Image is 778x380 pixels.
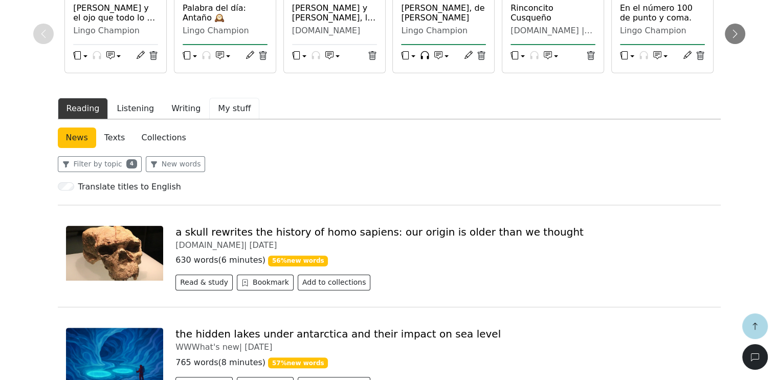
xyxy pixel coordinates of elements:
a: Rinconcito Cusqueño [510,3,595,23]
a: Palabra del día: Antaño 🕰️ [183,3,268,23]
div: [DOMAIN_NAME] [292,26,377,36]
span: [DATE] [244,342,272,352]
h6: Translate titles to English [78,182,181,192]
span: 57 % new words [268,357,328,368]
a: [PERSON_NAME] y [PERSON_NAME], la alianza improbable que permitió el nacimiento de un nuevo país [292,3,377,23]
button: Add to collections [298,275,371,290]
div: Lingo Champion [73,26,158,36]
div: Lingo Champion [401,26,486,36]
img: el-craneo-no-reconstruido-de-yunxian-2-se-conserva-en-el-museo-provincial-de-hubei_7a56cddd_25092... [66,226,164,281]
a: Texts [96,128,134,148]
button: Bookmark [237,275,294,290]
span: [DATE] [249,240,277,250]
button: Filter by topic4 [58,156,142,172]
p: 765 words ( 8 minutes ) [175,356,712,369]
a: News [58,128,96,148]
div: WWWhat's new | [175,342,712,352]
p: 630 words ( 6 minutes ) [175,254,712,266]
div: [DOMAIN_NAME] | Periodico Digital | [GEOGRAPHIC_DATA] Noticias 24/7 [510,26,595,36]
button: Reading [58,98,108,119]
div: [DOMAIN_NAME] | [175,240,712,250]
a: Read & study [175,279,237,289]
a: [PERSON_NAME] y el ojo que todo lo ve Capitulo 1 [73,3,158,23]
a: [PERSON_NAME], de [PERSON_NAME] [401,3,486,23]
button: My stuff [209,98,259,119]
a: En el número 100 de punto y coma. [620,3,705,23]
button: Read & study [175,275,233,290]
div: Lingo Champion [183,26,268,36]
span: 4 [126,159,137,168]
button: Writing [163,98,209,119]
button: New words [146,156,206,172]
a: Collections [133,128,194,148]
span: 56 % new words [268,256,328,266]
a: the hidden lakes under antarctica and their impact on sea level [175,328,501,340]
a: a skull rewrites the history of homo sapiens: our origin is older than we thought [175,226,584,238]
div: Lingo Champion [620,26,705,36]
button: Listening [108,98,163,119]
